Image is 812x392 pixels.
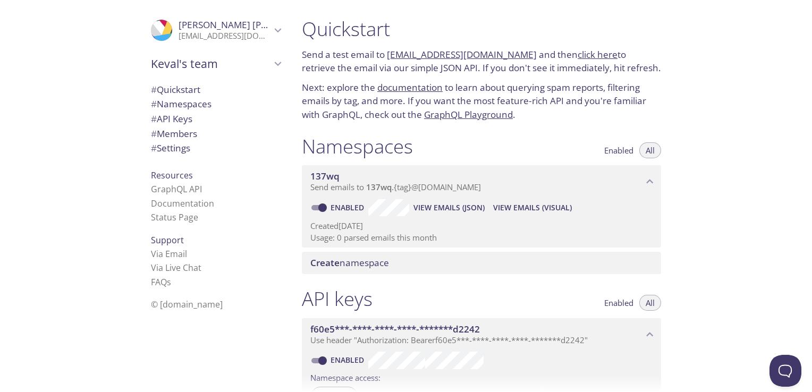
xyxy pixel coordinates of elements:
[302,81,661,122] p: Next: explore the to learn about querying spam reports, filtering emails by tag, and more. If you...
[151,234,184,246] span: Support
[142,82,289,97] div: Quickstart
[329,202,368,212] a: Enabled
[302,48,661,75] p: Send a test email to and then to retrieve the email via our simple JSON API. If you don't see it ...
[489,199,576,216] button: View Emails (Visual)
[302,134,413,158] h1: Namespaces
[142,126,289,141] div: Members
[167,276,171,288] span: s
[151,98,212,110] span: Namespaces
[424,108,513,121] a: GraphQL Playground
[302,17,661,41] h1: Quickstart
[387,48,537,61] a: [EMAIL_ADDRESS][DOMAIN_NAME]
[413,201,485,214] span: View Emails (JSON)
[310,257,340,269] span: Create
[179,31,271,41] p: [EMAIL_ADDRESS][DOMAIN_NAME]
[151,211,198,223] a: Status Page
[142,13,289,48] div: Keval Bhavsar
[151,198,214,209] a: Documentation
[409,199,489,216] button: View Emails (JSON)
[302,165,661,198] div: 137wq namespace
[151,127,157,140] span: #
[377,81,443,93] a: documentation
[151,142,190,154] span: Settings
[151,169,193,181] span: Resources
[310,232,653,243] p: Usage: 0 parsed emails this month
[151,98,157,110] span: #
[151,113,157,125] span: #
[310,170,340,182] span: 137wq
[151,276,171,288] a: FAQ
[142,97,289,112] div: Namespaces
[310,369,380,385] label: Namespace access:
[179,19,324,31] span: [PERSON_NAME] [PERSON_NAME]
[302,252,661,274] div: Create namespace
[142,50,289,78] div: Keval's team
[598,142,640,158] button: Enabled
[598,295,640,311] button: Enabled
[151,56,271,71] span: Keval's team
[578,48,618,61] a: click here
[310,257,389,269] span: namespace
[769,355,801,387] iframe: Help Scout Beacon - Open
[151,183,202,195] a: GraphQL API
[639,142,661,158] button: All
[639,295,661,311] button: All
[151,142,157,154] span: #
[366,182,392,192] span: 137wq
[329,355,368,365] a: Enabled
[310,182,481,192] span: Send emails to . {tag} @[DOMAIN_NAME]
[151,262,201,274] a: Via Live Chat
[151,248,187,260] a: Via Email
[142,141,289,156] div: Team Settings
[151,127,197,140] span: Members
[151,113,192,125] span: API Keys
[151,83,157,96] span: #
[151,299,223,310] span: © [DOMAIN_NAME]
[142,112,289,126] div: API Keys
[493,201,572,214] span: View Emails (Visual)
[302,287,373,311] h1: API keys
[151,83,200,96] span: Quickstart
[310,220,653,232] p: Created [DATE]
